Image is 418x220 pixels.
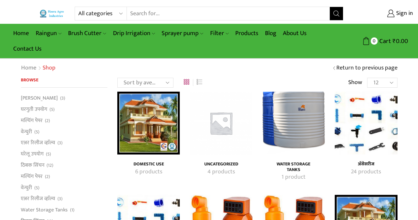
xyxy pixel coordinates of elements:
a: Products [232,25,262,41]
a: मल्चिंग पेपर [21,115,43,126]
a: घरगुती उपयोग [21,104,47,115]
img: Uncategorized [190,92,252,154]
a: Contact Us [10,41,45,57]
mark: 24 products [351,168,381,176]
span: (5) [34,185,39,191]
a: वेन्चुरी [21,126,32,137]
span: (3) [57,196,62,202]
span: (3) [60,95,65,102]
a: Blog [262,25,280,41]
a: घरेलू उपयोग [21,149,44,160]
span: (12) [47,162,53,169]
a: Sprayer pump [158,25,207,41]
span: Sign in [395,9,413,18]
a: About Us [280,25,310,41]
h4: Water Storage Tanks [270,161,318,173]
h4: अ‍ॅसेसरीज [342,161,390,167]
img: Domestic Use [117,92,180,154]
a: Raingun [32,25,65,41]
mark: 6 products [135,168,162,176]
input: Search for... [127,7,330,20]
a: Visit product category अ‍ॅसेसरीज [342,161,390,167]
a: Visit product category अ‍ॅसेसरीज [335,92,397,154]
a: Home [21,64,37,72]
span: Show [348,78,362,87]
span: (2) [45,117,50,124]
span: (5) [50,106,55,113]
span: 0 [371,37,378,44]
mark: 1 product [282,173,306,182]
a: [PERSON_NAME] [21,94,58,104]
span: (5) [46,151,51,157]
h1: Shop [43,65,56,72]
a: Visit product category Domestic Use [125,168,172,176]
a: Sign in [353,8,413,20]
a: Visit product category Water Storage Tanks [270,161,318,173]
a: Water Storage Tanks [21,204,68,216]
nav: Breadcrumb [21,64,56,72]
a: 0 Cart ₹0.00 [350,35,408,47]
a: ठिबक सिंचन [21,159,44,171]
a: एअर रिलीज व्हाॅल्व [21,193,55,204]
h4: Uncategorized [197,161,245,167]
span: Browse [21,76,38,84]
select: Shop order [117,78,173,88]
span: (5) [34,129,39,135]
button: Search button [330,7,343,20]
a: Visit product category अ‍ॅसेसरीज [342,168,390,176]
a: Visit product category Domestic Use [117,92,180,154]
img: अ‍ॅसेसरीज [335,92,397,154]
a: Visit product category Uncategorized [190,92,252,154]
a: Home [10,25,32,41]
a: Visit product category Uncategorized [197,161,245,167]
a: Return to previous page [336,64,398,72]
mark: 4 products [208,168,235,176]
span: (3) [57,140,62,146]
a: Visit product category Domestic Use [125,161,172,167]
a: Visit product category Uncategorized [197,168,245,176]
a: Filter [207,25,232,41]
bdi: 0.00 [393,36,408,46]
span: Cart [378,37,391,46]
img: Water Storage Tanks [262,92,325,154]
span: ₹ [393,36,396,46]
a: Visit product category Water Storage Tanks [262,92,325,154]
a: मल्चिंग पेपर [21,171,43,182]
span: (2) [45,173,50,180]
a: Brush Cutter [65,25,109,41]
h4: Domestic Use [125,161,172,167]
a: Visit product category Water Storage Tanks [270,173,318,182]
a: वेन्चुरी [21,182,32,193]
a: एअर रिलीज व्हाॅल्व [21,137,55,149]
span: (1) [70,207,74,213]
a: Drip Irrigation [110,25,158,41]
